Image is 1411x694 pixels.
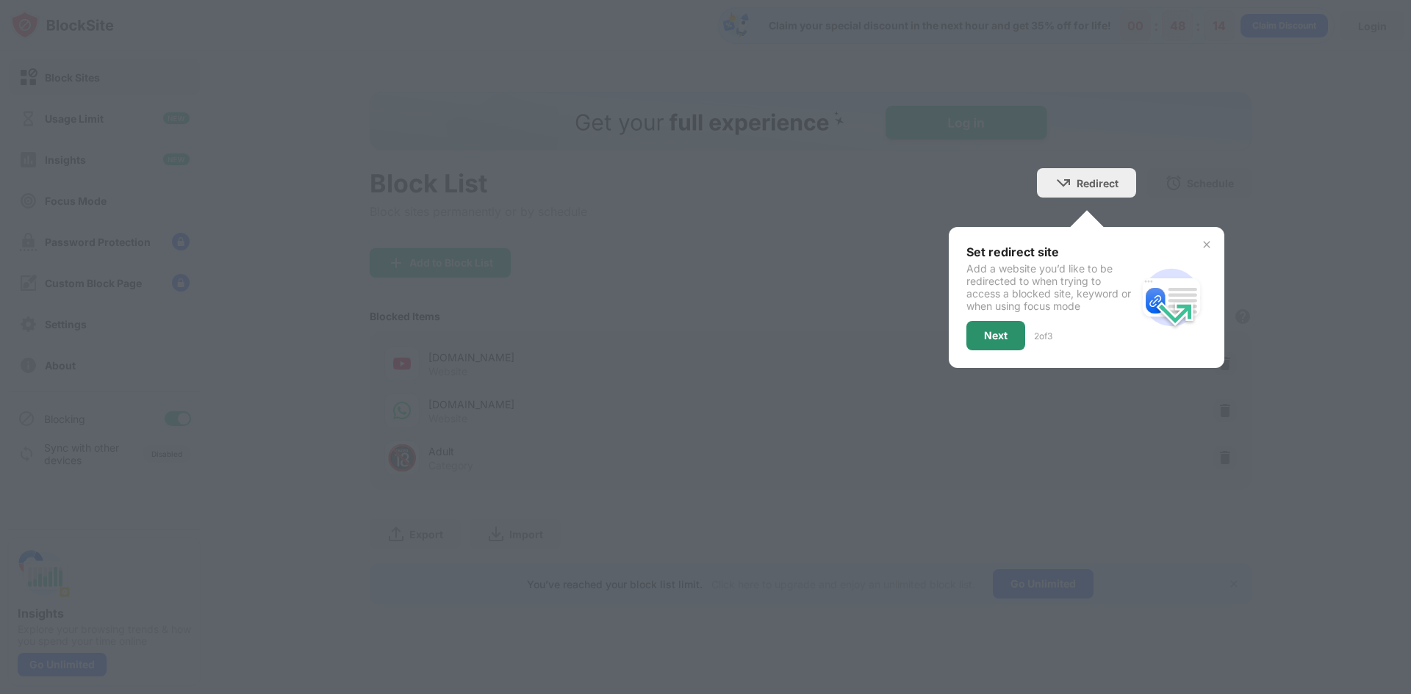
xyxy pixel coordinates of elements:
div: 2 of 3 [1034,330,1052,341]
img: x-button.svg [1201,239,1213,250]
div: Set redirect site [966,245,1136,259]
img: redirect.svg [1136,262,1207,333]
div: Redirect [1077,177,1119,189]
div: Next [984,330,1008,341]
div: Add a website you’d like to be redirected to when trying to access a blocked site, keyword or whe... [966,262,1136,312]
